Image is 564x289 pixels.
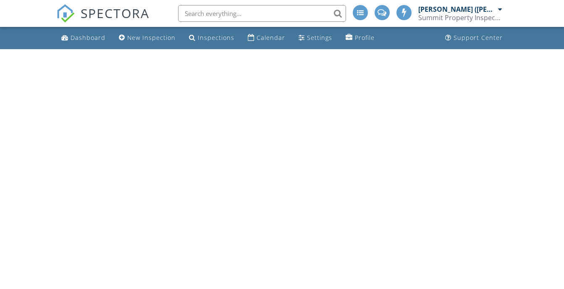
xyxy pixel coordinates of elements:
[127,34,176,42] div: New Inspection
[186,30,238,46] a: Inspections
[58,30,109,46] a: Dashboard
[178,5,346,22] input: Search everything...
[56,11,150,29] a: SPECTORA
[355,34,375,42] div: Profile
[56,4,75,23] img: The Best Home Inspection Software - Spectora
[418,13,502,22] div: Summit Property Inspectors
[71,34,105,42] div: Dashboard
[198,34,234,42] div: Inspections
[342,30,378,46] a: Profile
[295,30,336,46] a: Settings
[454,34,503,42] div: Support Center
[307,34,332,42] div: Settings
[81,4,150,22] span: SPECTORA
[257,34,285,42] div: Calendar
[418,5,496,13] div: [PERSON_NAME] ([PERSON_NAME]) [PERSON_NAME]
[442,30,506,46] a: Support Center
[244,30,289,46] a: Calendar
[115,30,179,46] a: New Inspection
